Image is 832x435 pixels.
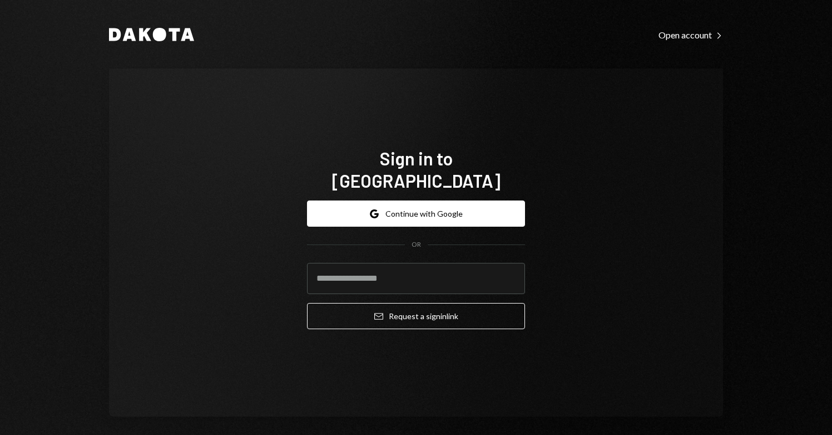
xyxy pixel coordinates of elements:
a: Open account [658,28,723,41]
button: Continue with Google [307,201,525,227]
h1: Sign in to [GEOGRAPHIC_DATA] [307,147,525,192]
button: Request a signinlink [307,303,525,329]
div: Open account [658,30,723,41]
div: OR [412,240,421,250]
